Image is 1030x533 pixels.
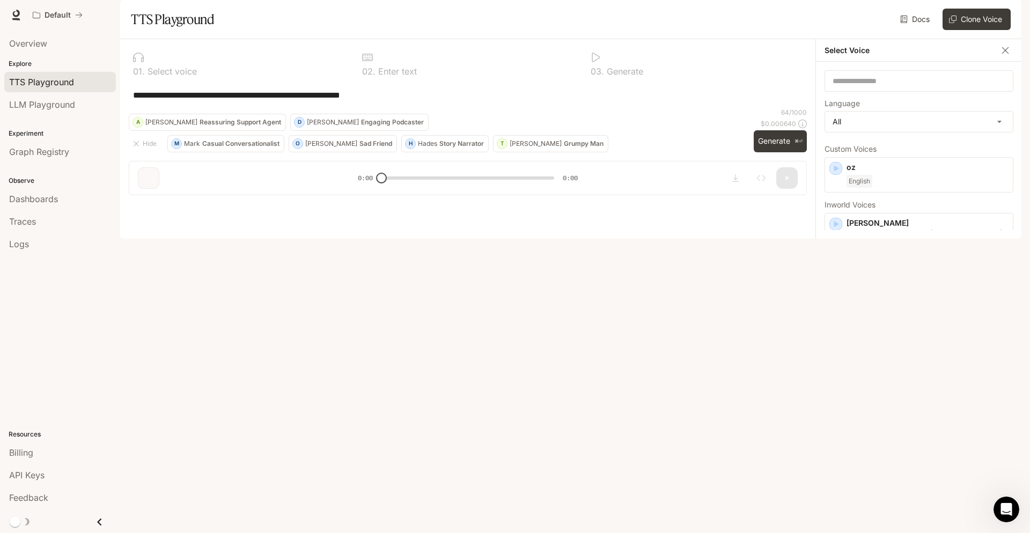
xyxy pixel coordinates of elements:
p: 0 2 . [362,67,376,76]
p: Generate [604,67,643,76]
p: 0 3 . [591,67,604,76]
div: O [293,135,303,152]
p: [PERSON_NAME] [305,140,357,147]
p: Grumpy Man [564,140,604,147]
p: Sad Friend [359,140,392,147]
button: All workspaces [28,4,87,26]
p: Casual Conversationalist [202,140,279,147]
p: Inworld Voices [825,201,1013,209]
button: Clone Voice [943,9,1011,30]
p: [PERSON_NAME] [847,218,1009,228]
p: oz [847,162,1009,173]
p: 64 / 1000 [781,108,807,117]
p: Enter text [376,67,417,76]
div: H [406,135,415,152]
button: MMarkCasual Conversationalist [167,135,284,152]
button: Hide [129,135,163,152]
span: English [847,175,872,188]
p: Story Narrator [439,140,484,147]
button: T[PERSON_NAME]Grumpy Man [493,135,608,152]
h1: TTS Playground [131,9,214,30]
div: M [172,135,181,152]
div: T [497,135,507,152]
button: A[PERSON_NAME]Reassuring Support Agent [129,114,286,131]
p: Hades [418,140,437,147]
p: Mark [184,140,200,147]
p: [PERSON_NAME] [307,119,359,125]
p: Reassuring Support Agent [200,119,281,125]
p: Default [45,11,71,20]
p: Deep, smooth middle-aged male French voice. Composed and calm [847,228,1009,248]
p: [PERSON_NAME] [145,119,197,125]
button: O[PERSON_NAME]Sad Friend [289,135,397,152]
button: Generate⌘⏎ [754,130,807,152]
a: Docs [898,9,934,30]
p: Custom Voices [825,145,1013,153]
p: 0 1 . [133,67,145,76]
div: A [133,114,143,131]
p: Select voice [145,67,197,76]
button: HHadesStory Narrator [401,135,489,152]
div: D [295,114,304,131]
p: Engaging Podcaster [361,119,424,125]
p: ⌘⏎ [794,138,803,145]
div: All [825,112,1013,132]
button: D[PERSON_NAME]Engaging Podcaster [290,114,429,131]
p: Language [825,100,860,107]
iframe: Intercom live chat [994,497,1019,522]
p: [PERSON_NAME] [510,140,562,147]
p: $ 0.000640 [761,119,796,128]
